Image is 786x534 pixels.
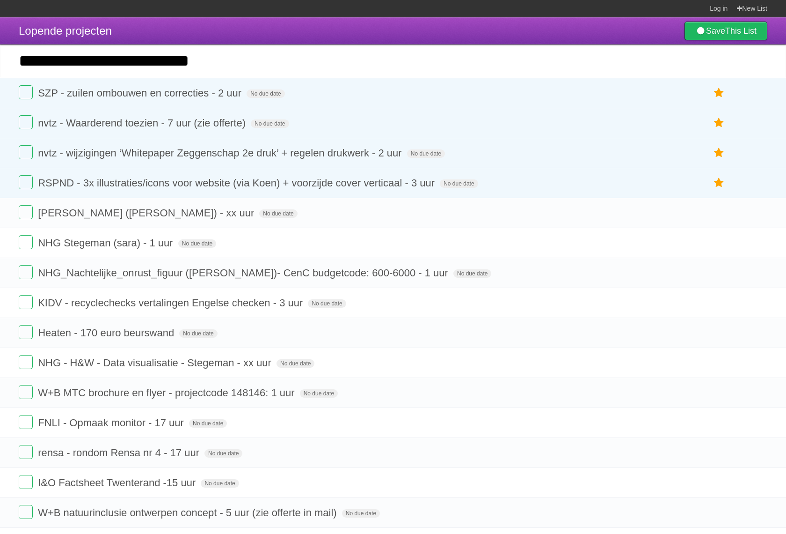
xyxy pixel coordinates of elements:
span: Lopende projecten [19,24,112,37]
span: No due date [179,329,217,338]
label: Star task [710,85,728,101]
span: No due date [440,179,478,188]
label: Done [19,175,33,189]
label: Done [19,415,33,429]
span: No due date [178,239,216,248]
span: No due date [453,269,491,278]
span: No due date [201,479,239,488]
span: No due date [259,209,297,218]
span: SZP - zuilen ombouwen en correcties - 2 uur [38,87,244,99]
span: No due date [251,119,289,128]
label: Done [19,235,33,249]
span: No due date [308,299,346,308]
span: W+B MTC brochure en flyer - projectcode 148146: 1 uur [38,387,297,399]
span: [PERSON_NAME] ([PERSON_NAME]) - xx uur [38,207,256,219]
label: Star task [710,145,728,161]
label: Done [19,205,33,219]
label: Star task [710,175,728,191]
label: Done [19,295,33,309]
label: Done [19,265,33,279]
span: No due date [204,449,242,458]
span: No due date [189,419,227,428]
span: W+B natuurinclusie ontwerpen concept - 5 uur (zie offerte in mail) [38,507,339,519]
span: FNLI - Opmaak monitor - 17 uur [38,417,186,429]
span: rensa - rondom Rensa nr 4 - 17 uur [38,447,202,459]
label: Done [19,355,33,369]
span: No due date [300,389,338,398]
span: nvtz - Waarderend toezien - 7 uur (zie offerte) [38,117,248,129]
span: No due date [247,89,284,98]
label: Done [19,385,33,399]
span: No due date [407,149,445,158]
span: No due date [342,509,380,518]
span: No due date [277,359,314,368]
label: Done [19,445,33,459]
span: I&O Factsheet Twenterand -15 uur [38,477,198,489]
span: KIDV - recyclechecks vertalingen Engelse checken - 3 uur [38,297,305,309]
label: Done [19,145,33,159]
label: Star task [710,115,728,131]
span: RSPND - 3x illustraties/icons voor website (via Koen) + voorzijde cover verticaal - 3 uur [38,177,437,189]
span: nvtz - wijzigingen ‘Whitepaper Zeggenschap 2e druk’ + regelen drukwerk - 2 uur [38,147,404,159]
span: NHG - H&W - Data visualisatie - Stegeman - xx uur [38,357,274,369]
span: NHG_Nachtelijke_onrust_figuur ([PERSON_NAME])- CenC budgetcode: 600-6000 - 1 uur [38,267,451,279]
span: NHG Stegeman (sara) - 1 uur [38,237,175,249]
label: Done [19,475,33,489]
span: Heaten - 170 euro beurswand [38,327,176,339]
label: Done [19,115,33,129]
label: Done [19,505,33,519]
b: This List [725,26,757,36]
label: Done [19,85,33,99]
label: Done [19,325,33,339]
a: SaveThis List [684,22,767,40]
